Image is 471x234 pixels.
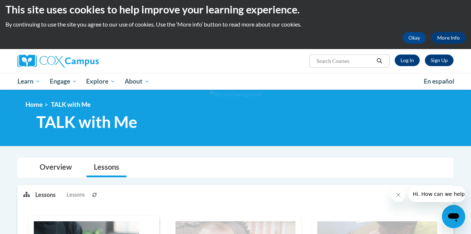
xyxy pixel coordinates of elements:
a: About [120,73,154,90]
a: Explore [81,73,120,90]
a: Learn [13,73,45,90]
h2: This site uses cookies to help improve your learning experience. [5,2,466,17]
input: Search Courses [316,57,374,65]
a: More Info [431,32,466,44]
span: TALK with Me [51,101,90,108]
button: Okay [403,32,426,44]
span: About [125,77,149,86]
iframe: Close message [391,187,406,202]
button: Search [374,57,385,65]
a: En español [419,74,459,89]
div: Main menu [7,73,464,90]
iframe: Button to launch messaging window [442,205,465,228]
span: Hi. How can we help? [4,5,59,11]
span: En español [424,77,454,85]
a: Engage [45,73,82,90]
a: Overview [32,158,79,177]
a: Register [425,55,454,66]
p: Lessons [35,191,56,199]
iframe: Message from company [408,186,465,202]
span: Explore [86,77,115,86]
span: Engage [50,77,77,86]
a: Home [25,101,43,108]
a: Cox Campus [17,55,156,68]
img: Cox Campus [17,55,99,68]
span: TALK with Me [36,112,137,132]
a: Log In [395,55,420,66]
img: Section background [210,90,261,98]
p: By continuing to use the site you agree to our use of cookies. Use the ‘More info’ button to read... [5,20,466,28]
a: Lessons [86,158,126,177]
span: Learn [17,77,40,86]
span: Lessons [67,191,85,199]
